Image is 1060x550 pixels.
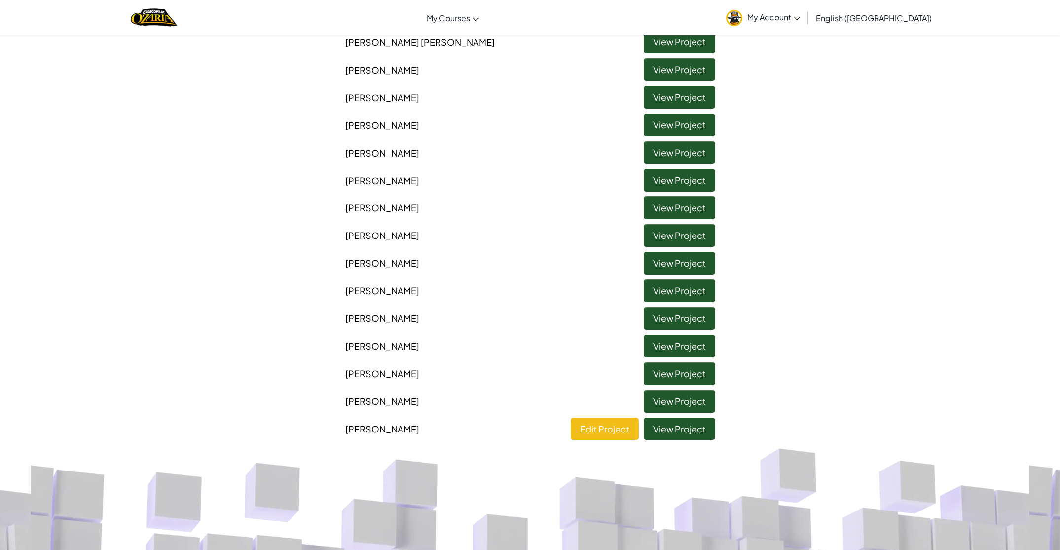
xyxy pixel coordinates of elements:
[644,141,715,164] a: View Project
[345,92,419,103] span: [PERSON_NAME]
[345,368,419,379] span: [PERSON_NAME]
[131,7,177,28] a: Ozaria by CodeCombat logo
[644,86,715,109] a: View Project
[644,58,715,81] a: View Project
[427,13,470,23] span: My Courses
[644,335,715,357] a: View Project
[345,119,419,131] span: [PERSON_NAME]
[644,196,715,219] a: View Project
[644,252,715,275] a: View Project
[644,307,715,330] a: View Project
[644,279,715,302] a: View Project
[422,4,484,31] a: My Courses
[644,224,715,247] a: View Project
[726,10,742,26] img: avatar
[345,202,419,213] span: [PERSON_NAME]
[345,64,419,76] span: [PERSON_NAME]
[345,313,419,324] span: [PERSON_NAME]
[345,175,419,186] span: [PERSON_NAME]
[345,230,419,241] span: [PERSON_NAME]
[644,169,715,192] a: View Project
[345,340,419,352] span: [PERSON_NAME]
[644,114,715,136] a: View Project
[131,7,177,28] img: Home
[816,13,932,23] span: English ([GEOGRAPHIC_DATA])
[644,390,715,413] a: View Project
[571,418,639,440] a: Edit Project
[644,31,715,53] a: View Project
[345,257,419,269] span: [PERSON_NAME]
[345,147,419,158] span: [PERSON_NAME]
[644,362,715,385] a: View Project
[747,12,800,22] span: My Account
[644,418,715,440] a: View Project
[345,285,419,296] span: [PERSON_NAME]
[345,37,495,48] span: [PERSON_NAME] [PERSON_NAME]
[345,395,419,407] span: [PERSON_NAME]
[811,4,937,31] a: English ([GEOGRAPHIC_DATA])
[345,423,419,434] span: [PERSON_NAME]
[721,2,805,33] a: My Account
